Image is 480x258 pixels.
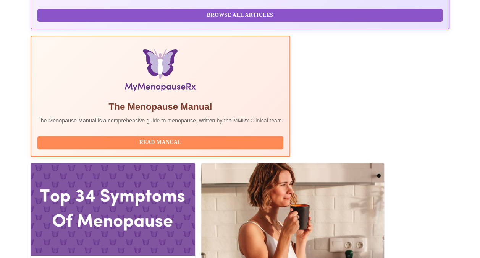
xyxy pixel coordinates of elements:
[45,11,435,20] span: Browse All Articles
[37,11,444,18] a: Browse All Articles
[37,9,443,22] button: Browse All Articles
[37,139,285,145] a: Read Manual
[76,49,244,95] img: Menopause Manual
[37,117,283,124] p: The Menopause Manual is a comprehensive guide to menopause, written by the MMRx Clinical team.
[45,138,276,147] span: Read Manual
[37,101,283,113] h5: The Menopause Manual
[37,136,283,149] button: Read Manual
